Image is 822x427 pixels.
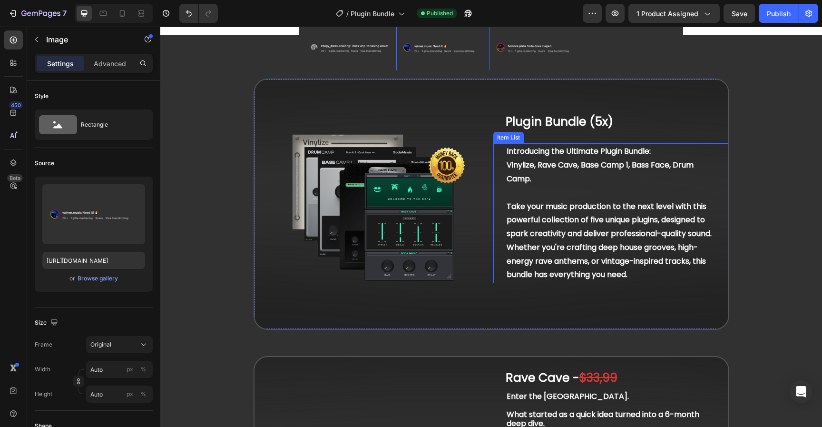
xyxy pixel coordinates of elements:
[137,364,149,375] button: px
[46,34,127,45] p: Image
[419,343,457,359] s: $33,99
[160,27,822,427] iframe: Design area
[35,92,49,100] div: Style
[78,274,118,283] div: Browse gallery
[90,340,111,349] span: Original
[140,390,146,398] div: %
[346,382,539,402] strong: What started as a quick idea turned into a 6-month deep dive.
[124,388,136,400] button: %
[62,8,67,19] p: 7
[35,365,50,374] label: Width
[636,9,698,19] span: 1 product assigned
[346,364,469,375] strong: Enter the [GEOGRAPHIC_DATA].
[179,4,218,23] div: Undo/Redo
[345,84,453,104] a: Plugin Bundle (5x)
[7,174,23,182] div: Beta
[35,390,52,398] label: Height
[427,9,453,18] span: Published
[42,184,145,244] img: preview-image
[4,4,71,23] button: 7
[137,388,149,400] button: px
[42,252,145,269] input: https://example.com/image.jpg
[724,4,755,23] button: Save
[351,9,394,19] span: Plugin Bundle
[767,9,791,19] div: Publish
[732,10,747,18] span: Save
[35,159,54,168] div: Source
[127,365,133,374] div: px
[9,101,23,109] div: 450
[345,87,453,103] span: Plugin Bundle (5x)
[35,340,52,349] label: Frame
[124,364,136,375] button: %
[47,59,74,69] p: Settings
[94,67,329,302] img: gempages_550190414179599328-fe47becd-11ef-42ea-8fdc-d0011e1051df.png
[346,9,349,19] span: /
[77,274,118,283] button: Browse gallery
[790,380,812,403] div: Open Intercom Messenger
[86,386,153,403] input: px%
[94,59,126,69] p: Advanced
[140,365,146,374] div: %
[346,119,490,130] strong: Introducing the Ultimate Plugin Bundle:
[86,336,153,353] button: Original
[35,317,60,329] div: Size
[81,114,139,136] div: Rectangle
[346,173,555,256] p: Take your music production to the next level with this powerful collection of five unique plugins...
[345,343,419,359] span: Rave Cave -
[86,361,153,378] input: px%
[628,4,720,23] button: 1 product assigned
[335,107,362,115] div: Item List
[69,273,75,284] span: or
[759,4,799,23] button: Publish
[127,390,133,398] div: px
[346,133,533,158] strong: Vinylize, Rave Cave, Base Camp 1, Bass Face, Drum Camp.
